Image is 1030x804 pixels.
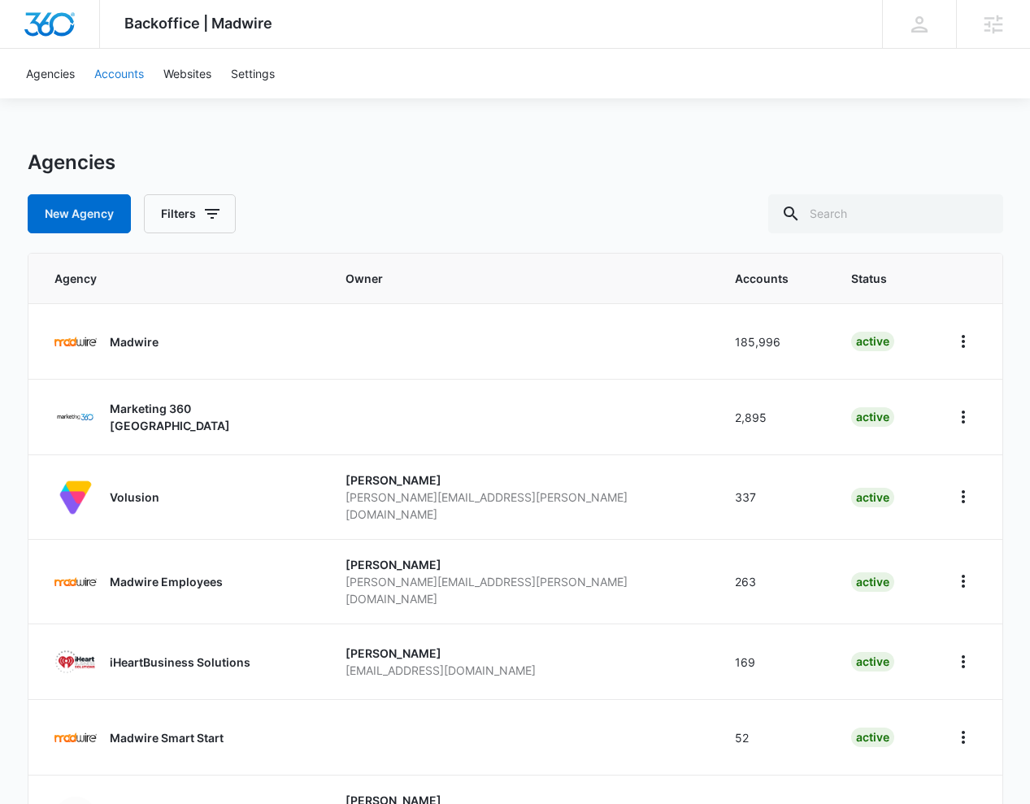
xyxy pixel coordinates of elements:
div: active [851,488,894,507]
a: Settings [221,49,285,98]
a: Madwire Employees [54,561,306,603]
a: Madwire Smart Start [54,716,306,758]
p: [PERSON_NAME][EMAIL_ADDRESS][PERSON_NAME][DOMAIN_NAME] [346,573,697,607]
button: Home [950,328,976,354]
p: Madwire Employees [110,573,223,590]
input: Search [768,194,1003,233]
p: [PERSON_NAME] [346,645,697,662]
span: Owner [346,270,697,287]
div: active [851,332,894,351]
a: Marketing 360 [GEOGRAPHIC_DATA] [54,396,306,438]
button: Home [950,404,976,430]
a: Agencies [16,49,85,98]
td: 2,895 [715,379,832,454]
a: Volusion [54,476,306,519]
div: active [851,728,894,747]
td: 263 [715,539,832,624]
a: New Agency [28,194,131,233]
button: Filters [144,194,236,233]
button: Home [950,649,976,675]
button: Home [950,484,976,510]
td: 169 [715,624,832,699]
p: [PERSON_NAME][EMAIL_ADDRESS][PERSON_NAME][DOMAIN_NAME] [346,489,697,523]
p: iHeartBusiness Solutions [110,654,250,671]
span: Agency [54,270,283,287]
span: Accounts [735,270,789,287]
p: Madwire [110,333,159,350]
p: Madwire Smart Start [110,729,224,746]
p: Marketing 360 [GEOGRAPHIC_DATA] [110,400,306,434]
span: Backoffice | Madwire [124,15,272,32]
span: Status [851,270,887,287]
p: Volusion [110,489,159,506]
p: [PERSON_NAME] [346,472,697,489]
h1: Agencies [28,150,115,175]
td: 185,996 [715,303,832,379]
td: 337 [715,454,832,539]
a: Madwire [54,320,306,363]
button: Home [950,724,976,750]
a: iHeartBusiness Solutions [54,641,306,683]
td: 52 [715,699,832,775]
p: [EMAIL_ADDRESS][DOMAIN_NAME] [346,662,697,679]
div: active [851,572,894,592]
p: [PERSON_NAME] [346,556,697,573]
div: active [851,652,894,671]
button: Home [950,568,976,594]
a: Websites [154,49,221,98]
a: Accounts [85,49,154,98]
div: active [851,407,894,427]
